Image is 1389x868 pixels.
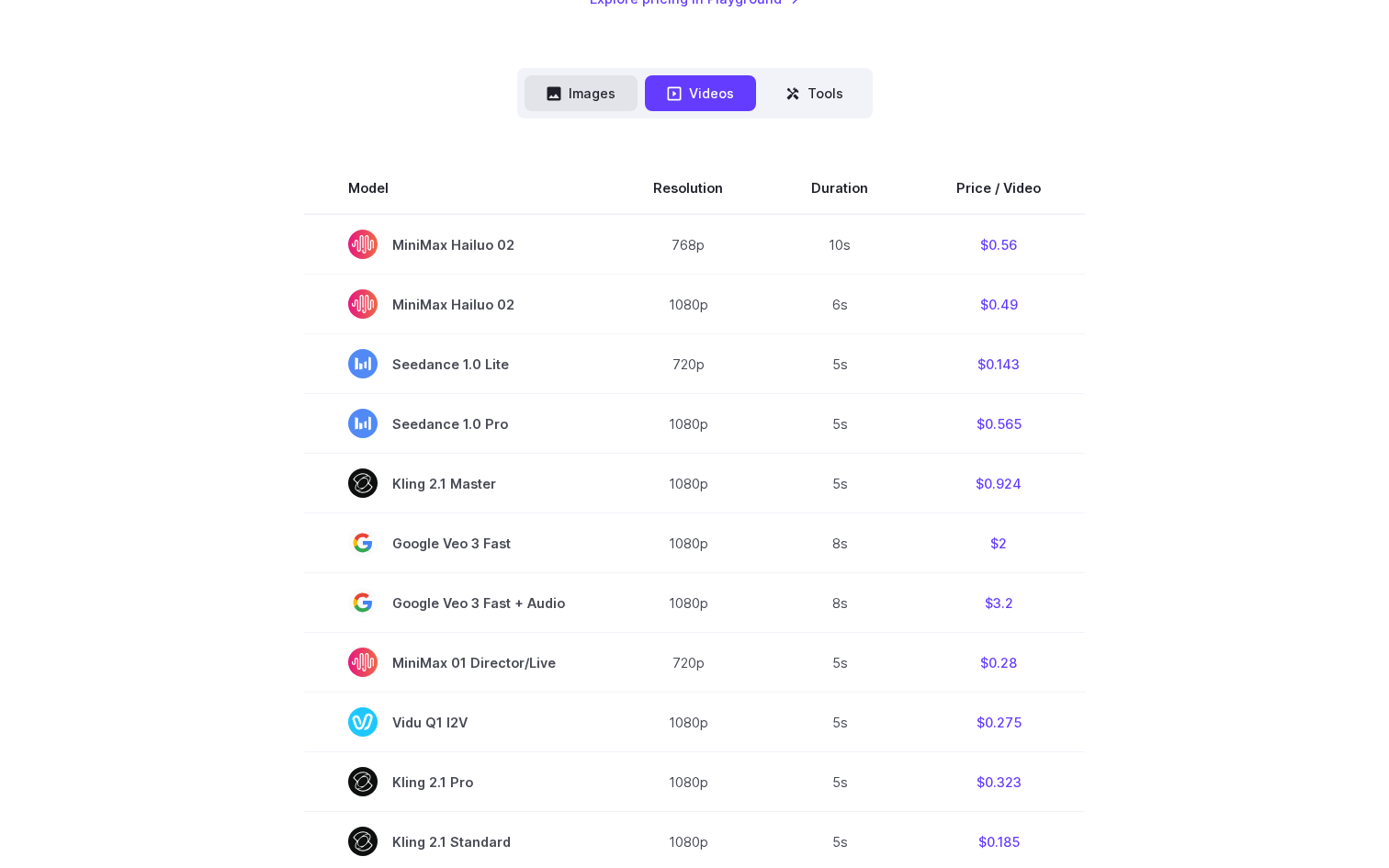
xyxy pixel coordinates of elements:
td: 5s [767,693,912,752]
td: 5s [767,394,912,454]
button: Images [525,75,638,111]
span: Google Veo 3 Fast [348,528,565,558]
td: 768p [609,214,767,275]
td: 1080p [609,394,767,454]
span: MiniMax Hailuo 02 [348,289,565,319]
td: $3.2 [912,573,1085,633]
td: 720p [609,633,767,693]
td: 720p [609,334,767,394]
button: Videos [645,75,756,111]
td: $0.49 [912,275,1085,334]
td: 5s [767,752,912,812]
td: 1080p [609,454,767,513]
button: Tools [763,75,865,111]
span: Vidu Q1 I2V [348,707,565,737]
td: $0.143 [912,334,1085,394]
td: 5s [767,633,912,693]
td: $0.275 [912,693,1085,752]
span: MiniMax Hailuo 02 [348,230,565,259]
td: 1080p [609,752,767,812]
span: Seedance 1.0 Lite [348,349,565,378]
td: 8s [767,573,912,633]
span: Kling 2.1 Master [348,468,565,498]
span: Seedance 1.0 Pro [348,409,565,438]
th: Resolution [609,163,767,214]
td: 1080p [609,513,767,573]
td: $0.924 [912,454,1085,513]
td: $2 [912,513,1085,573]
td: $0.56 [912,214,1085,275]
td: $0.323 [912,752,1085,812]
th: Model [304,163,609,214]
td: $0.28 [912,633,1085,693]
span: Kling 2.1 Pro [348,767,565,796]
td: 6s [767,275,912,334]
td: 10s [767,214,912,275]
td: $0.565 [912,394,1085,454]
span: Kling 2.1 Standard [348,827,565,856]
th: Duration [767,163,912,214]
span: Google Veo 3 Fast + Audio [348,588,565,617]
td: 1080p [609,693,767,752]
td: 1080p [609,275,767,334]
td: 5s [767,454,912,513]
td: 5s [767,334,912,394]
th: Price / Video [912,163,1085,214]
span: MiniMax 01 Director/Live [348,648,565,677]
td: 1080p [609,573,767,633]
td: 8s [767,513,912,573]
